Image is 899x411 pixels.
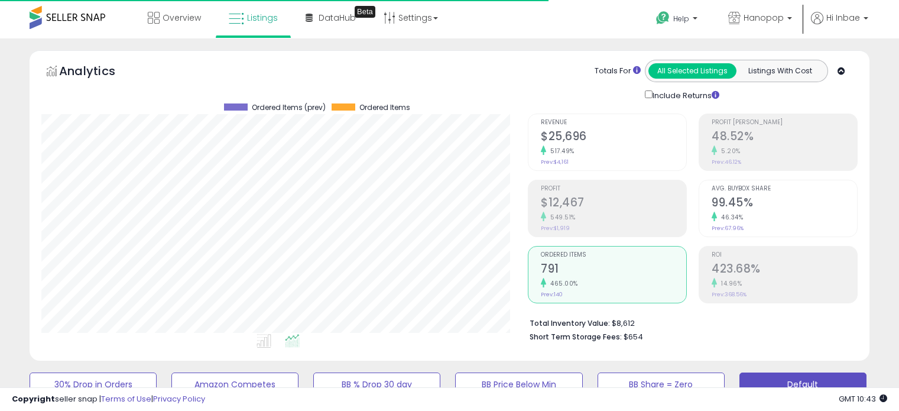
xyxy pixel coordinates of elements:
[598,373,725,396] button: BB Share = Zero
[655,11,670,25] i: Get Help
[624,331,643,342] span: $654
[546,213,576,222] small: 549.51%
[530,315,849,329] li: $8,612
[712,119,857,126] span: Profit [PERSON_NAME]
[541,252,686,258] span: Ordered Items
[717,213,743,222] small: 46.34%
[101,393,151,404] a: Terms of Use
[313,373,440,396] button: BB % Drop 30 day
[541,225,570,232] small: Prev: $1,919
[839,393,887,404] span: 2025-10-8 10:43 GMT
[163,12,201,24] span: Overview
[355,6,375,18] div: Tooltip anchor
[455,373,582,396] button: BB Price Below Min
[319,12,356,24] span: DataHub
[153,393,205,404] a: Privacy Policy
[541,291,563,298] small: Prev: 140
[252,103,326,112] span: Ordered Items (prev)
[530,332,622,342] b: Short Term Storage Fees:
[717,147,741,156] small: 5.20%
[546,147,575,156] small: 517.49%
[712,196,857,212] h2: 99.45%
[546,279,578,288] small: 465.00%
[811,12,868,38] a: Hi Inbae
[541,119,686,126] span: Revenue
[530,318,610,328] b: Total Inventory Value:
[359,103,410,112] span: Ordered Items
[712,158,741,166] small: Prev: 46.12%
[171,373,298,396] button: Amazon Competes
[12,393,55,404] strong: Copyright
[736,63,824,79] button: Listings With Cost
[541,130,686,145] h2: $25,696
[541,262,686,278] h2: 791
[541,186,686,192] span: Profit
[739,373,866,396] button: Default
[673,14,689,24] span: Help
[712,262,857,278] h2: 423.68%
[744,12,784,24] span: Hanopop
[717,279,742,288] small: 14.96%
[647,2,709,38] a: Help
[712,252,857,258] span: ROI
[712,186,857,192] span: Avg. Buybox Share
[595,66,641,77] div: Totals For
[648,63,736,79] button: All Selected Listings
[712,130,857,145] h2: 48.52%
[826,12,860,24] span: Hi Inbae
[30,373,157,396] button: 30% Drop in Orders
[541,196,686,212] h2: $12,467
[636,88,734,102] div: Include Returns
[59,63,138,82] h5: Analytics
[712,291,747,298] small: Prev: 368.56%
[712,225,744,232] small: Prev: 67.96%
[12,394,205,405] div: seller snap | |
[247,12,278,24] span: Listings
[541,158,569,166] small: Prev: $4,161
